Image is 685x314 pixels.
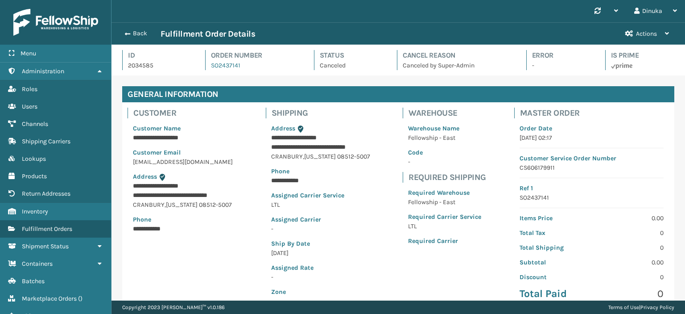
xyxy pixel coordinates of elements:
span: Fulfillment Orders [22,225,72,233]
a: Privacy Policy [640,304,674,310]
h4: Required Shipping [409,172,487,183]
p: - [532,61,589,70]
p: Required Carrier [408,236,481,246]
span: Actions [636,30,657,38]
a: SO2437141 [211,62,240,69]
p: CS606179911 [520,163,664,172]
p: 0 [597,243,664,252]
span: Address [271,125,295,132]
h4: Status [320,50,381,61]
span: - [271,287,370,305]
span: [US_STATE] [166,201,198,209]
span: Users [22,103,37,110]
p: Total Paid [520,287,586,301]
p: Warehouse Name [408,124,481,133]
h4: General Information [122,86,674,102]
span: 08512-5007 [199,201,232,209]
p: Ref 1 [520,184,664,193]
p: Total Shipping [520,243,586,252]
p: 0.00 [597,214,664,223]
p: 0 [597,228,664,238]
span: Administration [22,67,64,75]
h4: Error [532,50,589,61]
p: Discount [520,272,586,282]
h4: Is Prime [611,50,674,61]
p: Phone [271,167,370,176]
h3: Fulfillment Order Details [161,29,255,39]
p: Items Price [520,214,586,223]
p: Zone [271,287,370,297]
span: Products [22,172,47,180]
p: Copyright 2023 [PERSON_NAME]™ v 1.0.186 [122,301,225,314]
span: ( ) [78,295,83,302]
h4: Customer [133,108,238,118]
p: 2034585 [128,61,189,70]
h4: Id [128,50,189,61]
p: Code [408,148,481,157]
p: Phone [133,215,233,224]
p: 0 [597,272,664,282]
h4: Shipping [272,108,376,118]
p: Assigned Rate [271,263,370,272]
span: Return Addresses [22,190,70,197]
p: 0 [597,287,664,301]
img: logo [13,9,98,36]
p: LTL [408,222,481,231]
h4: Master Order [520,108,669,118]
p: Subtotal [520,258,586,267]
span: Shipment Status [22,243,69,250]
span: Channels [22,120,48,128]
p: Fellowship - East [408,133,481,142]
p: Assigned Carrier [271,215,370,224]
a: Terms of Use [608,304,639,310]
button: Actions [617,23,677,45]
p: - [271,224,370,234]
p: Ship By Date [271,239,370,248]
p: Order Date [520,124,664,133]
p: Customer Email [133,148,233,157]
p: Canceled [320,61,381,70]
p: Required Carrier Service [408,212,481,222]
span: Batches [22,277,45,285]
span: Marketplace Orders [22,295,77,302]
p: Customer Service Order Number [520,154,664,163]
span: , [303,153,304,160]
span: 08512-5007 [337,153,370,160]
p: Canceled by Super-Admin [403,61,510,70]
h4: Cancel Reason [403,50,510,61]
p: - [408,157,481,167]
p: [DATE] 02:17 [520,133,664,142]
span: [US_STATE] [304,153,336,160]
span: Address [133,173,157,180]
span: , [165,201,166,209]
span: CRANBURY [271,153,303,160]
button: Back [120,29,161,38]
span: Lookups [22,155,46,163]
span: Shipping Carriers [22,138,70,145]
p: Total Tax [520,228,586,238]
span: Inventory [22,208,48,215]
p: Required Warehouse [408,188,481,197]
span: Roles [22,85,37,93]
h4: Warehouse [409,108,487,118]
p: Assigned Carrier Service [271,191,370,200]
span: CRANBURY [133,201,165,209]
p: LTL [271,200,370,209]
span: Menu [21,50,36,57]
p: 0.00 [597,258,664,267]
div: | [608,301,674,314]
p: Customer Name [133,124,233,133]
p: [EMAIL_ADDRESS][DOMAIN_NAME] [133,157,233,167]
p: Fellowship - East [408,197,481,207]
p: - [271,272,370,282]
h4: Order Number [211,50,298,61]
p: SO2437141 [520,193,664,202]
p: [DATE] [271,248,370,258]
span: Containers [22,260,53,268]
